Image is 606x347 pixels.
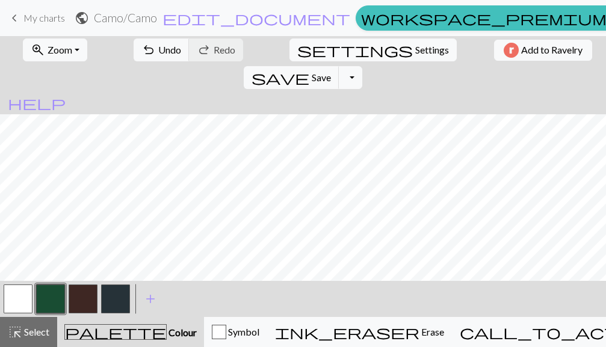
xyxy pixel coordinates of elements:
[289,38,457,61] button: SettingsSettings
[419,326,444,337] span: Erase
[23,38,87,61] button: Zoom
[31,41,45,58] span: zoom_in
[494,40,592,61] button: Add to Ravelry
[226,326,259,337] span: Symbol
[23,12,65,23] span: My charts
[7,8,65,28] a: My charts
[204,317,267,347] button: Symbol
[521,43,583,58] span: Add to Ravelry
[158,44,181,55] span: Undo
[252,69,309,86] span: save
[312,72,331,83] span: Save
[94,11,157,25] h2: Camo / Camo
[415,43,449,57] span: Settings
[143,290,158,307] span: add
[167,327,197,338] span: Colour
[297,43,413,57] i: Settings
[7,10,22,26] span: keyboard_arrow_left
[504,43,519,58] img: Ravelry
[134,38,190,61] button: Undo
[297,41,413,58] span: settings
[244,66,339,89] button: Save
[75,10,89,26] span: public
[267,317,452,347] button: Erase
[8,324,22,340] span: highlight_alt
[57,317,204,347] button: Colour
[22,326,49,337] span: Select
[65,324,166,340] span: palette
[8,94,66,111] span: help
[141,41,156,58] span: undo
[162,10,350,26] span: edit_document
[48,44,72,55] span: Zoom
[275,324,419,340] span: ink_eraser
